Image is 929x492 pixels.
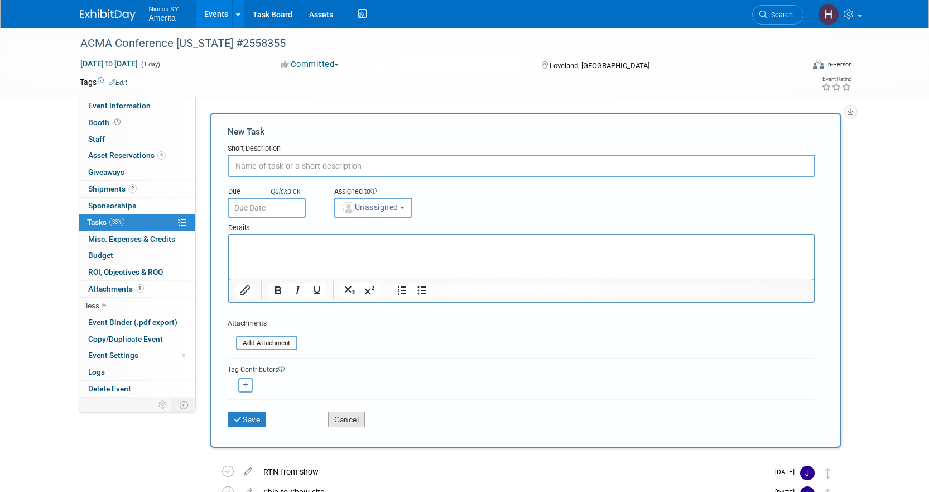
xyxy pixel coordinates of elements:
span: Shipments [88,184,137,193]
button: Underline [307,283,326,298]
span: Asset Reservations [88,151,166,160]
button: Numbered list [393,283,412,298]
div: Tag Contributors [228,363,815,375]
span: ROI, Objectives & ROO [88,268,163,276]
span: Event Settings [88,351,138,360]
span: Amerita [149,13,176,22]
button: Unassigned [334,198,413,218]
a: Asset Reservations4 [79,147,195,164]
span: to [104,59,114,68]
span: Attachments [88,284,144,293]
div: Attachments [228,319,297,328]
a: Logs [79,364,195,380]
span: (1 day) [140,61,160,68]
div: Short Description [228,144,815,155]
a: Edit [109,79,127,87]
span: Logs [88,367,105,376]
span: less [86,301,99,310]
a: Budget [79,247,195,264]
button: Insert/edit link [235,283,254,298]
button: Save [228,412,267,427]
span: Budget [88,251,113,260]
span: Booth [88,118,123,127]
span: Delete Event [88,384,131,393]
span: Misc. Expenses & Credits [88,235,175,243]
i: Move task [825,468,831,479]
a: Shipments2 [79,181,195,197]
span: Tasks [87,218,124,227]
div: ACMA Conference [US_STATE] #2558355 [76,34,787,54]
div: Event Format [738,58,853,75]
span: Sponsorships [88,201,136,210]
input: Name of task or a short description [228,155,815,177]
div: In-Person [826,60,852,69]
img: ExhibitDay [80,9,136,21]
img: Jamie Dunn [800,466,815,480]
button: Superscript [360,283,379,298]
a: Search [752,5,803,25]
a: Staff [79,131,195,147]
td: Personalize Event Tab Strip [153,398,173,412]
span: Staff [88,135,105,144]
span: Booth not reserved yet [112,118,123,126]
a: edit [238,467,258,477]
td: Tags [80,77,127,88]
a: Misc. Expenses & Credits [79,231,195,247]
button: Cancel [328,412,365,427]
a: Event Information [79,98,195,114]
span: Search [767,11,793,19]
input: Due Date [228,198,306,218]
span: 2 [128,184,137,193]
a: Booth [79,114,195,131]
span: 1 [136,284,144,293]
button: Bold [268,283,287,298]
span: 33% [109,218,124,226]
span: Nimlok KY [149,2,179,14]
iframe: Rich Text Area [229,235,814,279]
span: Modified Layout [182,354,185,357]
span: [DATE] [DATE] [80,59,138,69]
span: Loveland, [GEOGRAPHIC_DATA] [550,61,649,70]
div: Event Rating [821,77,851,82]
span: Event Information [88,101,151,110]
a: Copy/Duplicate Event [79,331,195,347]
a: Tasks33% [79,214,195,231]
a: less [79,298,195,314]
button: Italic [288,283,307,298]
a: Event Binder (.pdf export) [79,314,195,331]
div: RTN from show [258,462,768,481]
i: Quick [271,187,287,195]
td: Toggle Event Tabs [172,398,195,412]
a: Delete Event [79,381,195,397]
div: New Task [228,126,815,138]
div: Assigned to [334,187,468,198]
span: Unassigned [341,203,398,212]
button: Subscript [340,283,359,298]
span: [DATE] [775,468,800,476]
img: Hannah Durbin [818,4,839,25]
button: Committed [277,59,343,70]
a: Quickpick [268,187,302,196]
button: Bullet list [412,283,431,298]
span: Copy/Duplicate Event [88,335,163,343]
a: Attachments1 [79,281,195,297]
a: Giveaways [79,164,195,180]
div: Due [228,187,317,198]
span: 4 [157,151,166,160]
a: ROI, Objectives & ROO [79,264,195,280]
a: Sponsorships [79,198,195,214]
img: Format-Inperson.png [813,60,824,69]
span: Giveaways [88,168,124,176]
div: Details [228,218,815,234]
a: Event Settings [79,347,195,364]
span: Event Binder (.pdf export) [88,318,177,327]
